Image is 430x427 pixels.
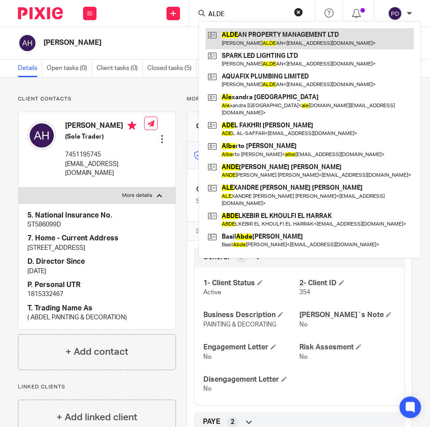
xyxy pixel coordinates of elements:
h4: P. Personal UTR [27,280,167,290]
h4: 5. National Insurance No. [27,211,167,220]
span: 2 [231,418,234,427]
h4: + Add linked client [57,410,137,424]
p: More details [187,96,412,103]
h4: 7. Home - Current Address [27,234,167,243]
p: Sole Trader [196,197,299,206]
p: ST586099D [27,220,167,229]
p: ( ABDEL PAINTING & DECORATION) [27,313,167,322]
img: svg%3E [18,34,37,52]
p: [STREET_ADDRESS] [27,244,167,253]
p: 1815332467 [27,290,167,299]
a: Open tasks (0) [47,60,92,77]
span: PAYE [203,417,220,427]
h5: (Sole Trader) [65,132,144,141]
h4: Engagement Letter [203,343,299,352]
p: [DATE] [27,267,167,276]
span: No [203,354,211,360]
p: 7451195745 [65,150,144,159]
p: [EMAIL_ADDRESS][DOMAIN_NAME] [65,160,144,178]
h2: [PERSON_NAME] [44,38,241,48]
img: svg%3E [388,6,402,21]
h4: 2- Client ID [299,279,395,288]
span: Active [203,289,221,296]
span: No [203,386,211,392]
h4: T. Trading Name As [27,304,167,313]
h4: 1- Client Status [203,279,299,288]
p: More details [122,192,152,199]
h4: [PERSON_NAME] [65,121,144,132]
img: Pixie [18,7,63,19]
h4: Business Description [203,310,299,320]
h4: CUSTOM FIELDS [196,227,299,235]
a: Client tasks (0) [97,60,143,77]
span: PAINTING & DECORATING [203,322,276,328]
i: Primary [127,121,136,130]
h4: D. Director Since [27,257,167,266]
p: Client contacts [18,96,176,103]
h4: [PERSON_NAME]`s Note [299,310,395,320]
h4: + Add contact [66,345,128,359]
h4: Client type [196,185,299,194]
span: No [299,322,307,328]
p: Linked clients [18,383,176,391]
img: svg%3E [27,121,56,150]
p: Master code for secure communications and files [194,146,320,165]
h4: Disengagement Letter [203,375,299,384]
span: 354 [299,289,310,296]
button: Clear [294,8,303,17]
h4: Risk Assesment [299,343,395,352]
h3: Client manager [196,122,241,131]
a: Details [18,60,42,77]
span: No [299,354,307,360]
input: Search [207,11,288,19]
a: Closed tasks (5) [147,60,197,77]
